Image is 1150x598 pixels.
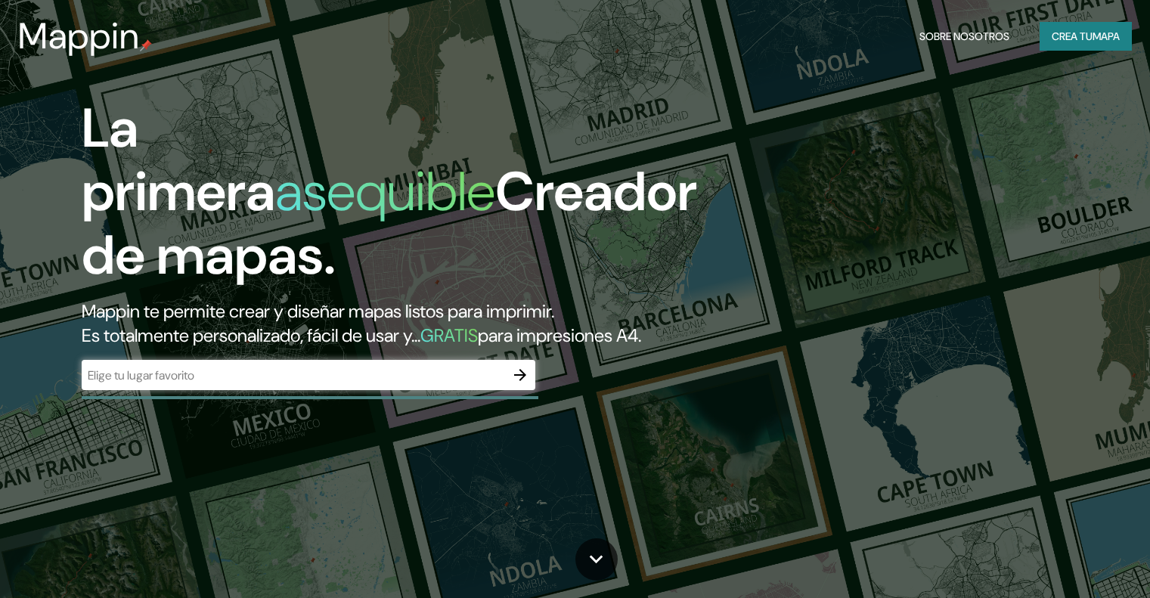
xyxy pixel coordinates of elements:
font: Sobre nosotros [919,29,1009,43]
font: Mappin te permite crear y diseñar mapas listos para imprimir. [82,299,554,323]
font: mapa [1093,29,1120,43]
font: asequible [275,156,495,227]
font: La primera [82,93,275,227]
font: Crea tu [1052,29,1093,43]
button: Sobre nosotros [913,22,1015,51]
font: para impresiones A4. [478,324,641,347]
iframe: Help widget launcher [1015,539,1133,581]
input: Elige tu lugar favorito [82,367,505,384]
button: Crea tumapa [1040,22,1132,51]
font: GRATIS [420,324,478,347]
font: Es totalmente personalizado, fácil de usar y... [82,324,420,347]
img: pin de mapeo [140,39,152,51]
font: Mappin [18,12,140,60]
font: Creador de mapas. [82,156,697,290]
